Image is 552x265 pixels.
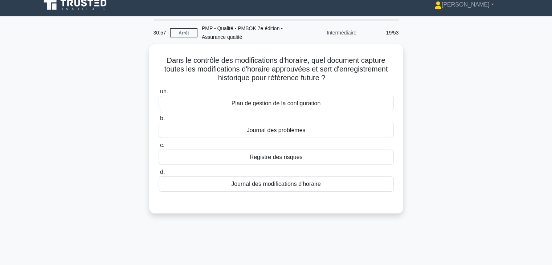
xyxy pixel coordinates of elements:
[179,30,189,36] font: Arrêt
[202,25,283,40] font: PMP - Qualité - PMBOK 7e édition - Assurance qualité
[386,30,398,36] font: 19/53
[160,142,164,148] font: c.
[160,88,168,94] font: un.
[160,115,165,121] font: b.
[250,154,303,160] font: Registre des risques
[170,28,197,37] a: Arrêt
[247,127,306,133] font: Journal des problèmes
[327,30,356,36] font: Intermédiaire
[232,100,321,106] font: Plan de gestion de la configuration
[164,56,388,82] font: Dans le contrôle des modifications d'horaire, quel document capture toutes les modifications d'ho...
[149,25,170,40] div: 30:57
[231,181,321,187] font: Journal des modifications d'horaire
[160,169,165,175] font: d.
[442,1,490,8] font: [PERSON_NAME]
